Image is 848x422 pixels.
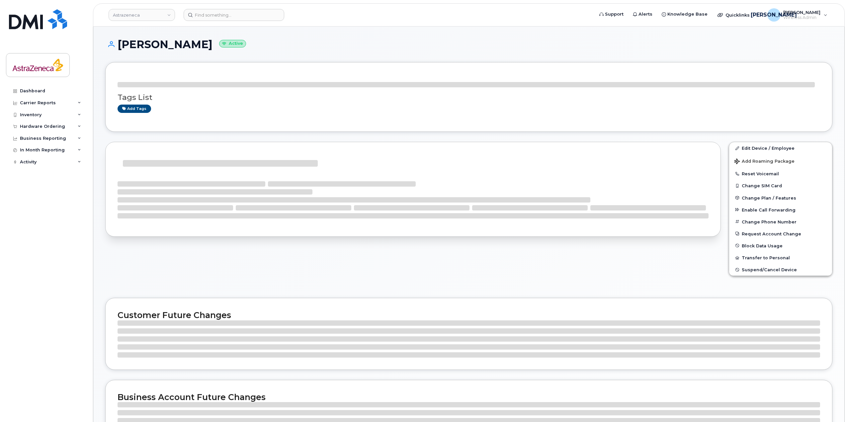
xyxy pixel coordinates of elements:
[118,105,151,113] a: Add tags
[118,392,820,402] h2: Business Account Future Changes
[734,159,795,165] span: Add Roaming Package
[729,168,832,180] button: Reset Voicemail
[729,228,832,240] button: Request Account Change
[742,267,797,272] span: Suspend/Cancel Device
[729,154,832,168] button: Add Roaming Package
[729,252,832,264] button: Transfer to Personal
[118,310,820,320] h2: Customer Future Changes
[729,204,832,216] button: Enable Call Forwarding
[729,192,832,204] button: Change Plan / Features
[729,142,832,154] a: Edit Device / Employee
[729,264,832,276] button: Suspend/Cancel Device
[105,39,832,50] h1: [PERSON_NAME]
[742,195,796,200] span: Change Plan / Features
[729,180,832,192] button: Change SIM Card
[729,216,832,228] button: Change Phone Number
[219,40,246,47] small: Active
[742,207,796,212] span: Enable Call Forwarding
[729,240,832,252] button: Block Data Usage
[118,93,820,102] h3: Tags List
